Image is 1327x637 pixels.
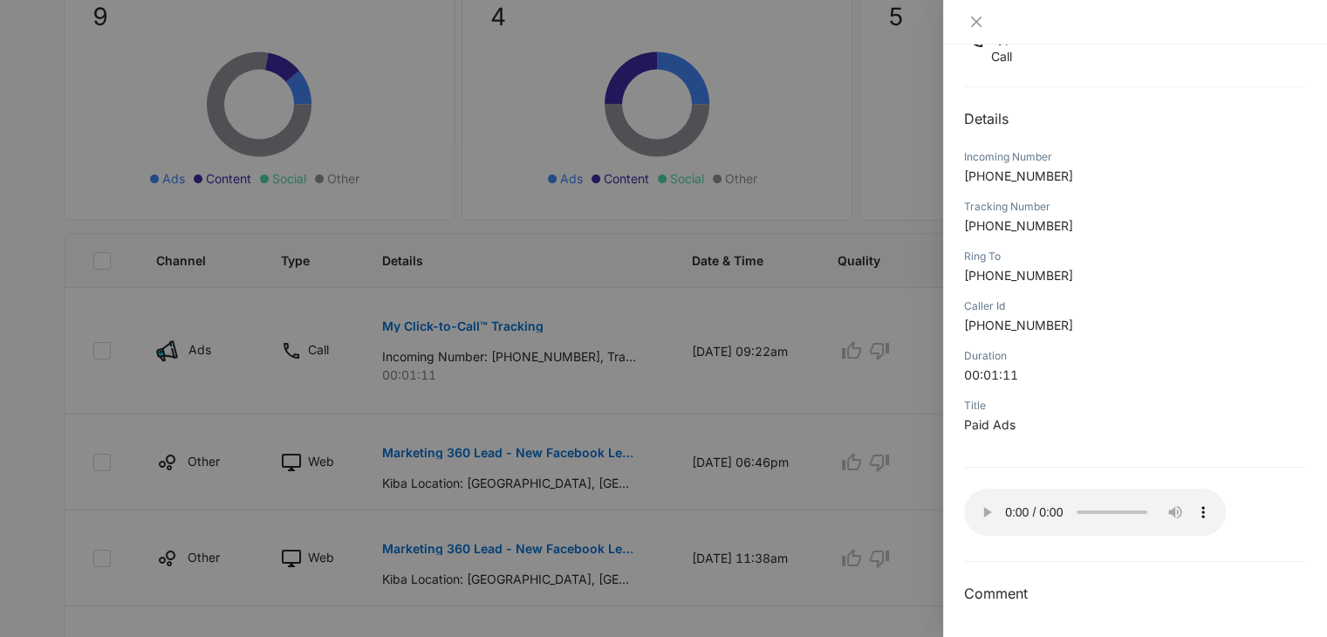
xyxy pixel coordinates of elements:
[964,583,1306,604] h3: Comment
[964,398,1306,414] div: Title
[964,108,1306,129] h2: Details
[991,47,1023,65] p: Call
[964,367,1018,382] span: 00:01:11
[964,168,1073,183] span: [PHONE_NUMBER]
[964,318,1073,332] span: [PHONE_NUMBER]
[964,268,1073,283] span: [PHONE_NUMBER]
[964,14,988,30] button: Close
[964,298,1306,314] div: Caller Id
[969,15,983,29] span: close
[964,417,1016,432] span: Paid Ads
[964,249,1306,264] div: Ring To
[964,348,1306,364] div: Duration
[964,149,1306,165] div: Incoming Number
[964,199,1306,215] div: Tracking Number
[964,489,1226,536] audio: Your browser does not support the audio tag.
[964,218,1073,233] span: [PHONE_NUMBER]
